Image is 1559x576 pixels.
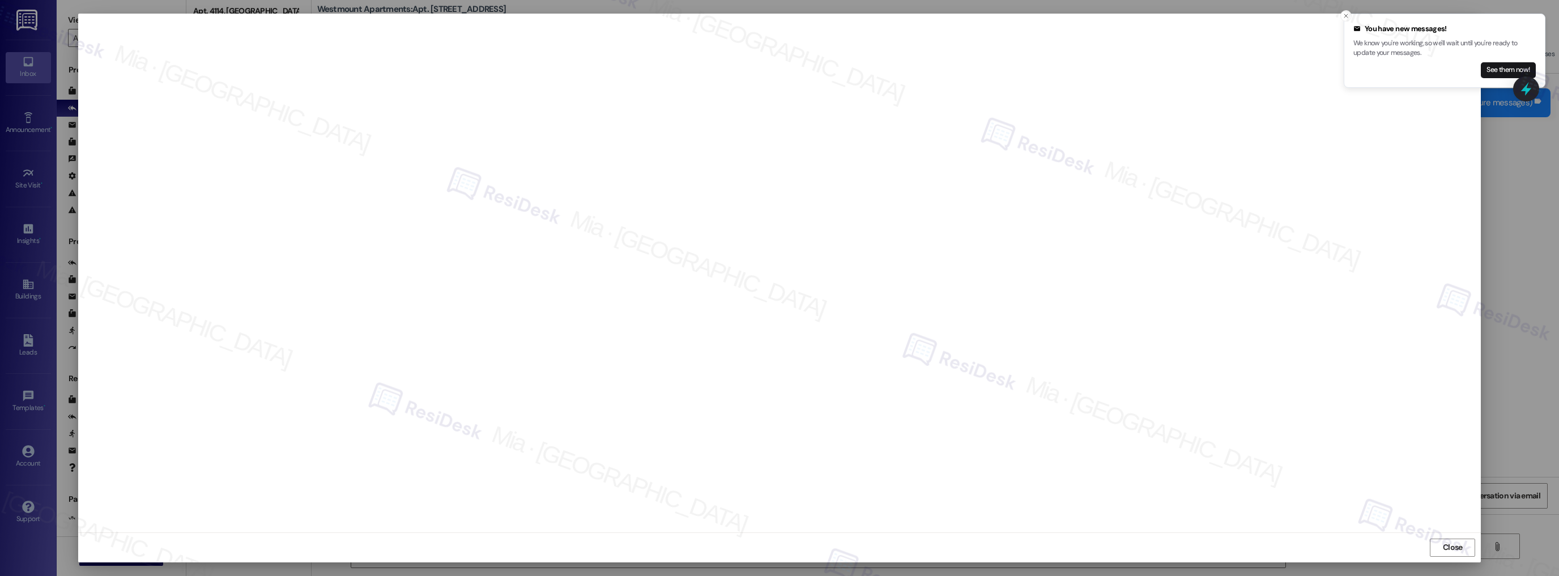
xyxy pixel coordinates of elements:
div: You have new messages! [1353,23,1536,35]
button: See them now! [1481,62,1536,78]
button: Close [1430,539,1475,557]
iframe: retool [84,19,1476,526]
span: Close [1443,541,1463,553]
p: We know you're working, so we'll wait until you're ready to update your messages. [1353,39,1536,58]
button: Close toast [1340,10,1352,22]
